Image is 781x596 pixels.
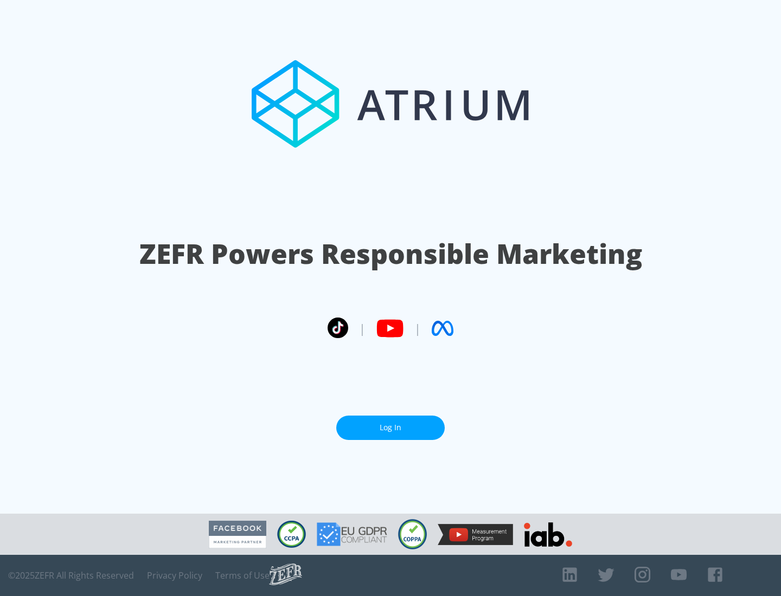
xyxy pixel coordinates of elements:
a: Terms of Use [215,570,270,581]
img: GDPR Compliant [317,522,387,546]
span: © 2025 ZEFR All Rights Reserved [8,570,134,581]
img: CCPA Compliant [277,521,306,548]
h1: ZEFR Powers Responsible Marketing [139,235,642,273]
img: YouTube Measurement Program [438,524,513,545]
img: COPPA Compliant [398,519,427,549]
span: | [359,320,366,336]
img: IAB [524,522,572,547]
span: | [414,320,421,336]
a: Privacy Policy [147,570,202,581]
a: Log In [336,416,445,440]
img: Facebook Marketing Partner [209,521,266,548]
